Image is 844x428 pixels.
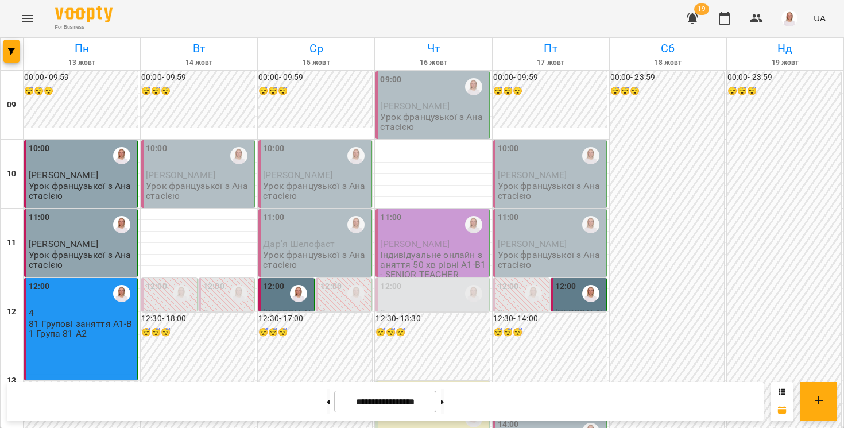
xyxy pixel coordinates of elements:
[694,3,709,15] span: 19
[377,40,490,57] h6: Чт
[203,308,252,318] p: 0
[29,308,135,318] p: 4
[380,74,401,86] label: 09:00
[729,57,842,68] h6: 19 жовт
[55,24,113,31] span: For Business
[290,285,307,302] img: Анастасія
[375,313,489,325] h6: 12:30 - 13:30
[380,211,401,224] label: 11:00
[146,280,167,293] label: 12:00
[375,326,489,339] h6: 😴😴😴
[146,169,215,180] span: [PERSON_NAME]
[113,147,130,164] img: Анастасія
[7,168,16,180] h6: 10
[498,181,604,201] p: Урок французької з Анастасією
[498,169,567,180] span: [PERSON_NAME]
[610,85,724,98] h6: 😴😴😴
[320,308,369,318] p: 0
[781,10,797,26] img: 7b3448e7bfbed3bd7cdba0ed84700e25.png
[263,280,284,293] label: 12:00
[29,280,50,293] label: 12:00
[498,308,547,318] p: 0
[493,85,607,98] h6: 😴😴😴
[29,238,98,249] span: [PERSON_NAME]
[146,142,167,155] label: 10:00
[498,238,567,249] span: [PERSON_NAME]
[29,319,135,339] p: 81 Групові заняття A1-B1 Група 81 A2
[263,211,284,224] label: 11:00
[230,147,247,164] img: Анастасія
[142,40,255,57] h6: Вт
[258,326,372,339] h6: 😴😴😴
[29,169,98,180] span: [PERSON_NAME]
[263,142,284,155] label: 10:00
[494,40,607,57] h6: Пт
[258,71,372,84] h6: 00:00 - 09:59
[610,71,724,84] h6: 00:00 - 23:59
[611,40,725,57] h6: Сб
[494,57,607,68] h6: 17 жовт
[380,280,401,293] label: 12:00
[141,71,255,84] h6: 00:00 - 09:59
[29,181,135,201] p: Урок французької з Анастасією
[141,326,255,339] h6: 😴😴😴
[347,285,365,302] img: Анастасія
[29,250,135,270] p: Урок французької з Анастасією
[498,280,519,293] label: 12:00
[142,57,255,68] h6: 14 жовт
[263,238,335,249] span: Дар'я Шелофаст
[141,313,255,325] h6: 12:30 - 18:00
[113,285,130,302] img: Анастасія
[113,216,130,233] img: Анастасія
[29,142,50,155] label: 10:00
[465,78,482,95] img: Анастасія
[24,71,138,84] h6: 00:00 - 09:59
[555,307,603,328] span: [PERSON_NAME]
[611,57,725,68] h6: 18 жовт
[263,250,369,270] p: Урок французької з Анастасією
[582,147,599,164] img: Анастасія
[729,40,842,57] h6: Нд
[347,147,365,164] img: Анастасія
[380,238,450,249] span: [PERSON_NAME]
[380,308,486,318] p: 0
[141,85,255,98] h6: 😴😴😴
[263,181,369,201] p: Урок французької з Анастасією
[55,6,113,22] img: Voopty Logo
[25,57,138,68] h6: 13 жовт
[727,71,841,84] h6: 00:00 - 23:59
[230,285,247,302] div: Анастасія
[260,40,373,57] h6: Ср
[25,40,138,57] h6: Пн
[809,7,830,29] button: UA
[498,211,519,224] label: 11:00
[258,313,372,325] h6: 12:30 - 17:00
[347,216,365,233] img: Анастасія
[493,326,607,339] h6: 😴😴😴
[493,71,607,84] h6: 00:00 - 09:59
[377,57,490,68] h6: 16 жовт
[465,285,482,302] img: Анастасія
[380,112,486,132] p: Урок французької з Анастасією
[146,181,252,201] p: Урок французької з Анастасією
[555,280,576,293] label: 12:00
[525,285,542,302] img: Анастасія
[814,12,826,24] span: UA
[173,285,190,302] img: Анастасія
[465,216,482,233] div: Анастасія
[380,250,486,280] p: Індивідуальне онлайн заняття 50 хв рівні А1-В1- SENIOR TEACHER
[7,375,16,387] h6: 13
[582,216,599,233] img: Анастасія
[146,308,195,318] p: 0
